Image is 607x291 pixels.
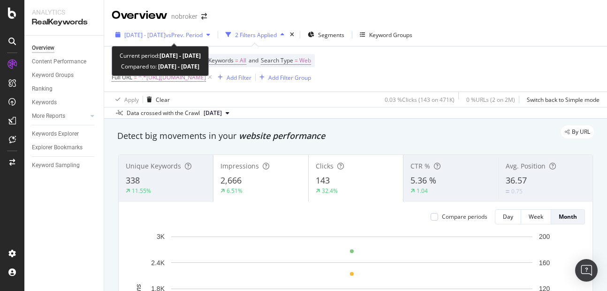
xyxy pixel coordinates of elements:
button: Apply [112,92,139,107]
div: Week [529,213,543,221]
div: arrow-right-arrow-left [201,13,207,20]
button: Segments [304,27,348,42]
span: CTR % [410,161,430,170]
button: [DATE] [200,107,233,119]
div: Analytics [32,8,96,17]
div: Content Performance [32,57,86,67]
div: Open Intercom Messenger [575,259,598,282]
a: Content Performance [32,57,97,67]
div: 0.75 [511,187,523,195]
img: Equal [506,190,509,193]
div: Overview [112,8,167,23]
span: Avg. Position [506,161,546,170]
button: Add Filter Group [256,72,311,83]
div: Explorer Bookmarks [32,143,83,153]
a: Ranking [32,84,97,94]
b: [DATE] - [DATE] [159,52,201,60]
b: [DATE] - [DATE] [157,62,199,70]
div: Keyword Groups [32,70,74,80]
div: Switch back to Simple mode [527,96,599,104]
div: 0 % URLs ( 2 on 2M ) [466,96,515,104]
div: 32.4% [322,187,338,195]
text: 160 [539,259,550,267]
div: Apply [124,96,139,104]
span: = [134,73,137,81]
span: = [295,56,298,64]
span: Unique Keywords [126,161,181,170]
span: Search Type [261,56,293,64]
div: nobroker [171,12,197,21]
button: [DATE] - [DATE]vsPrev. Period [112,27,214,42]
button: Week [521,209,551,224]
div: Clear [156,96,170,104]
span: vs Prev. Period [166,31,203,39]
span: 2025 Aug. 4th [204,109,222,117]
div: 6.51% [227,187,243,195]
span: Impressions [220,161,259,170]
div: 1.04 [417,187,428,195]
span: 2,666 [220,175,242,186]
a: Keyword Sampling [32,161,97,170]
span: 36.57 [506,175,527,186]
span: 338 [126,175,140,186]
button: Clear [143,92,170,107]
div: Add Filter [227,74,251,82]
a: Keywords [32,98,97,107]
span: Keywords [208,56,234,64]
div: Compared to: [121,61,199,72]
button: Add Filter [214,72,251,83]
div: Keywords [32,98,57,107]
span: and [249,56,258,64]
div: times [288,30,296,39]
span: ^.*[URL][DOMAIN_NAME] [138,71,206,84]
span: Segments [318,31,344,39]
span: By URL [572,129,590,135]
div: More Reports [32,111,65,121]
button: Switch back to Simple mode [523,92,599,107]
div: Add Filter Group [268,74,311,82]
button: Keyword Groups [356,27,416,42]
div: Month [559,213,577,221]
div: 0.03 % Clicks ( 143 on 471K ) [385,96,455,104]
div: 11.55% [132,187,151,195]
span: [DATE] - [DATE] [124,31,166,39]
a: Keywords Explorer [32,129,97,139]
div: Keyword Groups [369,31,412,39]
div: Ranking [32,84,53,94]
div: Keywords Explorer [32,129,79,139]
text: 3K [157,233,165,240]
div: Data crossed with the Crawl [127,109,200,117]
span: 143 [316,175,330,186]
a: Explorer Bookmarks [32,143,97,153]
span: All [240,54,246,67]
div: legacy label [561,125,594,138]
div: Current period: [120,50,201,61]
span: 5.36 % [410,175,436,186]
div: RealKeywords [32,17,96,28]
text: 2.4K [151,259,165,267]
a: Keyword Groups [32,70,97,80]
button: Day [495,209,521,224]
text: 200 [539,233,550,240]
div: 2 Filters Applied [235,31,277,39]
span: Clicks [316,161,334,170]
button: Month [551,209,585,224]
a: Overview [32,43,97,53]
div: Day [503,213,513,221]
span: Web [299,54,311,67]
div: Keyword Sampling [32,161,80,170]
a: More Reports [32,111,88,121]
button: 2 Filters Applied [222,27,288,42]
div: Overview [32,43,54,53]
div: Compare periods [442,213,487,221]
span: = [235,56,238,64]
span: Full URL [112,73,132,81]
